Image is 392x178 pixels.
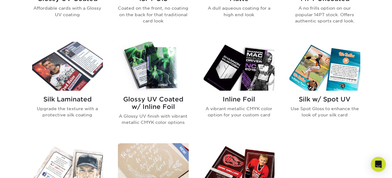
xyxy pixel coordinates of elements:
img: Inline Foil Trading Cards [204,42,274,91]
img: Silk w/ Spot UV Trading Cards [289,42,360,91]
iframe: Google Customer Reviews [2,159,53,176]
h2: Glossy UV Coated w/ Inline Foil [118,96,189,110]
img: Silk Laminated Trading Cards [32,42,103,91]
h2: Inline Foil [204,96,274,103]
p: Affordable cards with a Glossy UV coating [32,5,103,18]
p: A dull aqueous coating for a high end look [204,5,274,18]
p: Upgrade the texture with a protective silk coating [32,105,103,118]
img: New Product [173,143,189,162]
img: Glossy UV Coated w/ Inline Foil Trading Cards [118,42,189,91]
p: Coated on the front, no coating on the back for that traditional card look [118,5,189,24]
h2: Silk w/ Spot UV [289,96,360,103]
p: A no frills option on our popular 14PT stock. Offers authentic sports card look. [289,5,360,24]
p: A vibrant metallic CMYK color option for your custom card [204,105,274,118]
a: Silk w/ Spot UV Trading Cards Silk w/ Spot UV Use Spot Gloss to enhance the look of your silk card [289,42,360,136]
h2: Silk Laminated [32,96,103,103]
p: Use Spot Gloss to enhance the look of your silk card [289,105,360,118]
p: A Glossy UV finish with vibrant metallic CMYK color options [118,113,189,126]
a: Inline Foil Trading Cards Inline Foil A vibrant metallic CMYK color option for your custom card [204,42,274,136]
div: Open Intercom Messenger [371,157,386,172]
a: Glossy UV Coated w/ Inline Foil Trading Cards Glossy UV Coated w/ Inline Foil A Glossy UV finish ... [118,42,189,136]
a: Silk Laminated Trading Cards Silk Laminated Upgrade the texture with a protective silk coating [32,42,103,136]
